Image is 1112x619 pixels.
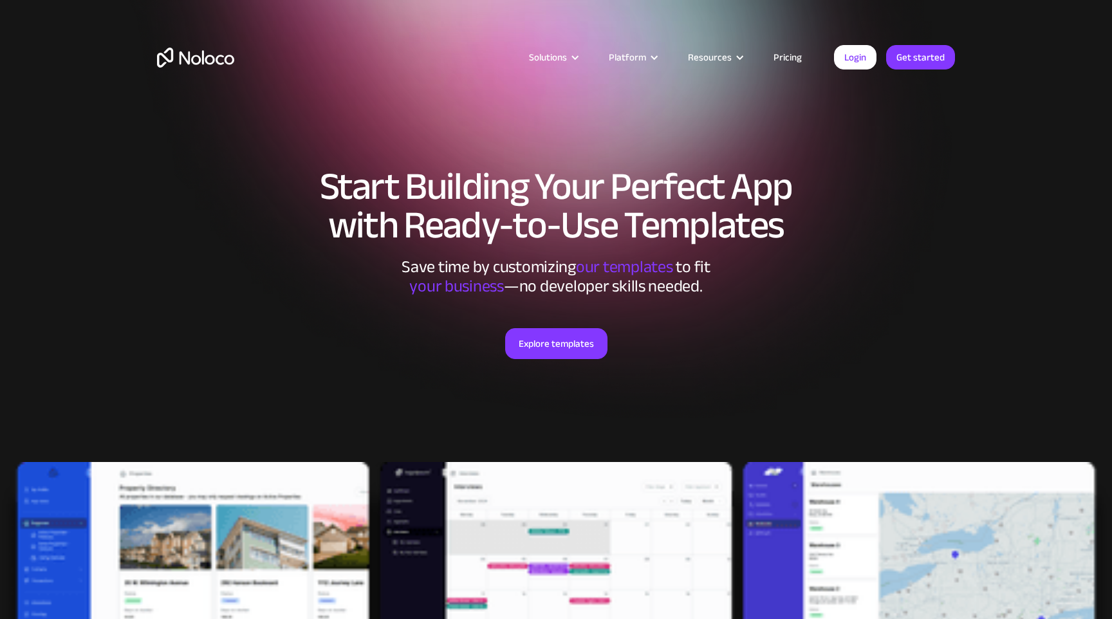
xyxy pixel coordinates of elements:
div: Resources [688,49,732,66]
h1: Start Building Your Perfect App with Ready-to-Use Templates [157,167,955,245]
div: Save time by customizing to fit ‍ —no developer skills needed. [363,257,749,296]
a: Pricing [757,49,818,66]
span: your business [409,270,504,302]
div: Solutions [529,49,567,66]
a: Login [834,45,876,69]
div: Platform [609,49,646,66]
div: Platform [593,49,672,66]
a: Explore templates [505,328,607,359]
div: Solutions [513,49,593,66]
div: Resources [672,49,757,66]
a: home [157,48,234,68]
a: Get started [886,45,955,69]
span: our templates [576,251,673,282]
